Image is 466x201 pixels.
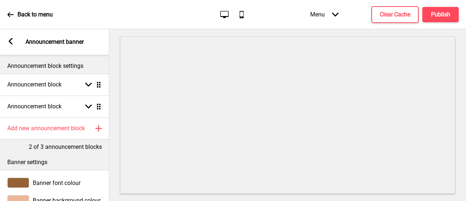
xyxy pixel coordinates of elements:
p: Announcement block settings [7,62,102,70]
p: Banner settings [7,158,102,166]
h4: Announcement block [7,103,62,111]
h4: Announcement block [7,81,62,89]
a: Back to menu [7,5,53,24]
p: Back to menu [17,11,53,19]
p: 2 of 3 announcement blocks [29,143,102,151]
span: Banner font colour [33,179,80,186]
p: Announcement banner [25,38,84,46]
h4: Add new announcement block [7,124,85,132]
h4: Clear Cache [380,11,410,19]
button: Clear Cache [371,6,419,23]
button: Publish [422,7,459,22]
div: Banner font colour [7,178,102,188]
div: Menu [303,4,346,25]
h4: Publish [431,11,450,19]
